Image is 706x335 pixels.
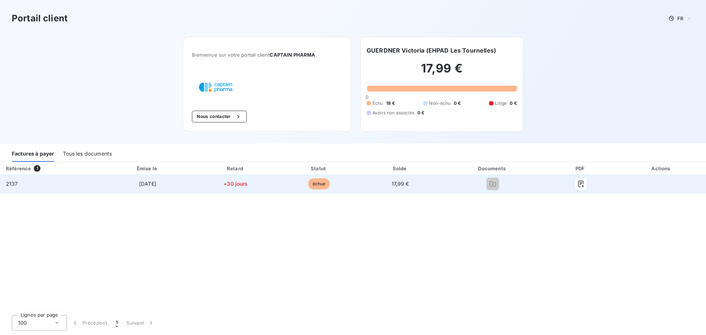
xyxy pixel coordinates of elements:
div: Tous les documents [63,146,112,162]
span: 0 € [454,100,461,107]
div: Documents [442,165,543,172]
span: 0 [366,94,368,100]
span: +30 jours [224,181,247,187]
span: CAPTAIN PHARMA [270,52,315,58]
span: échue [308,178,330,189]
img: Company logo [192,75,239,99]
span: 100 [18,319,27,327]
span: Litige [495,100,507,107]
span: Non-échu [429,100,450,107]
button: Précédent [67,315,111,331]
button: 1 [111,315,122,331]
div: Statut [279,165,359,172]
span: 2137 [6,181,18,187]
div: Solde [361,165,439,172]
div: Factures à payer [12,146,54,162]
h2: 17,99 € [367,61,517,83]
span: [DATE] [139,181,156,187]
div: Actions [618,165,705,172]
h3: Portail client [12,12,68,25]
div: PDF [546,165,616,172]
span: 1 [116,319,118,327]
span: 0 € [510,100,517,107]
span: 0 € [417,110,424,116]
button: Suivant [122,315,159,331]
span: FR [677,15,683,21]
span: 18 € [386,100,395,107]
span: Avoirs non associés [372,110,414,116]
span: Bienvenue sur votre portail client . [192,52,342,58]
button: Nous contacter [192,111,246,122]
span: 17,99 € [392,181,409,187]
span: 1 [34,165,40,172]
span: Échu [372,100,383,107]
div: Référence [6,165,31,171]
h6: GUERDNER Victoria (EHPAD Les Tournelles) [367,46,496,55]
div: Émise le [103,165,192,172]
div: Retard [195,165,276,172]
